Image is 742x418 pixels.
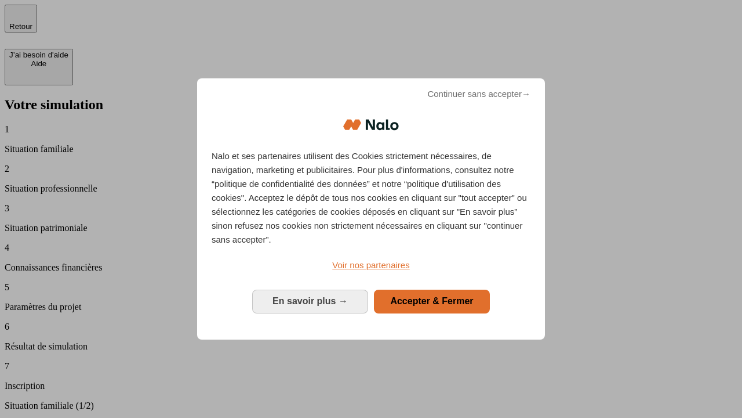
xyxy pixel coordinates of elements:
[427,87,530,101] span: Continuer sans accepter→
[343,107,399,142] img: Logo
[252,290,368,313] button: En savoir plus: Configurer vos consentements
[212,258,530,272] a: Voir nos partenaires
[390,296,473,306] span: Accepter & Fermer
[212,149,530,247] p: Nalo et ses partenaires utilisent des Cookies strictement nécessaires, de navigation, marketing e...
[272,296,348,306] span: En savoir plus →
[374,290,490,313] button: Accepter & Fermer: Accepter notre traitement des données et fermer
[332,260,409,270] span: Voir nos partenaires
[197,78,545,339] div: Bienvenue chez Nalo Gestion du consentement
